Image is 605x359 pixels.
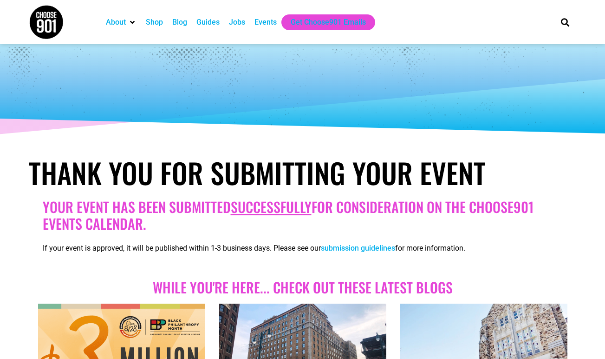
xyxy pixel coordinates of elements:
[146,17,163,28] a: Shop
[101,14,545,30] nav: Main nav
[291,17,366,28] a: Get Choose901 Emails
[101,14,141,30] div: About
[43,279,563,296] h2: While you're here... Check out these Latest blogs
[254,17,277,28] a: Events
[557,14,572,30] div: Search
[321,244,395,253] a: submission guidelines
[229,17,245,28] a: Jobs
[43,244,465,253] span: If your event is approved, it will be published within 1-3 business days. Please see our for more...
[43,199,563,232] h2: Your Event has been submitted for consideration on the Choose901 events calendar.
[106,17,126,28] a: About
[231,196,312,217] u: successfully
[196,17,220,28] a: Guides
[29,156,577,189] h1: Thank You for Submitting Your Event
[172,17,187,28] a: Blog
